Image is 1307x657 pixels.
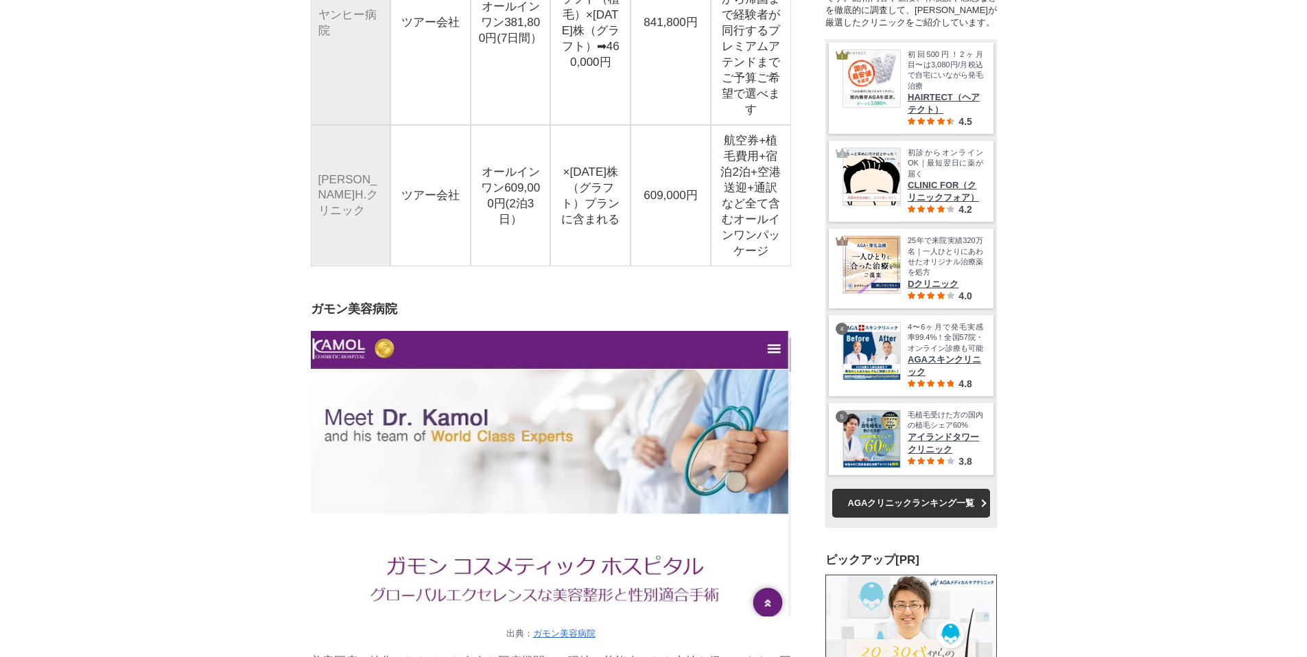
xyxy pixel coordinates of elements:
img: Dクリニック [843,236,900,293]
span: AGAスキンクリニック [908,354,983,378]
img: クリニックフォア [843,148,900,205]
td: ツアー会社 [390,125,471,266]
span: HAIRTECT（ヘアテクト） [908,91,983,116]
td: ×[DATE]株（グラフト）プランに含まれる [550,125,631,266]
td: [PERSON_NAME]H.クリニック [311,125,391,266]
figcaption: 出典： [311,627,791,640]
a: HAIRTECT 国内最安値を追求。ずーっと3,080円。 初回500円！2ヶ月目〜は3,080円/月税込で自宅にいながら発毛治療 HAIRTECT（ヘアテクト） 4.5 [843,49,983,128]
span: 3.8 [958,456,972,467]
img: AGAスキンクリニック [843,323,900,380]
a: Dクリニック 25年で来院実績320万名｜一人ひとりにあわせたオリジナル治療薬を処方 Dクリニック 4.0 [843,235,983,301]
td: 航空券+植毛費用+宿泊2泊+空港送迎+通訳など全て含むオールインワンパッケージ [711,125,791,266]
span: 4.8 [958,378,972,389]
span: 毛植毛受けた方の国内の植毛シェア60% [908,410,983,431]
span: ガモン美容病院 [311,302,397,316]
span: Dクリニック [908,278,983,290]
span: CLINIC FOR（クリニックフォア） [908,179,983,204]
td: 609,000円 [631,125,711,266]
td: オールインワン609,000円(2泊3日） [471,125,551,266]
a: アイランドタワークリニック 毛植毛受けた方の国内の植毛シェア60% アイランドタワークリニック 3.8 [843,410,983,468]
img: ガモン美容病院 [311,331,791,616]
img: HAIRTECT 国内最安値を追求。ずーっと3,080円。 [843,50,900,107]
span: 4〜6ヶ月で発毛実感率99.4%！全国57院・オンライン診療も可能 [908,322,983,354]
span: 初回500円！2ヶ月目〜は3,080円/月税込で自宅にいながら発毛治療 [908,49,983,92]
span: 4.2 [958,204,972,215]
span: アイランドタワークリニック [908,431,983,456]
a: AGAスキンクリニック 4〜6ヶ月で発毛実感率99.4%！全国57院・オンライン診療も可能 AGAスキンクリニック 4.8 [843,322,983,389]
span: 4.5 [958,116,972,127]
span: 25年で来院実績320万名｜一人ひとりにあわせたオリジナル治療薬を処方 [908,235,983,278]
span: 初診からオンラインOK｜最短翌日に薬が届く [908,148,983,179]
h3: ピックアップ[PR] [825,552,997,568]
a: ガモン美容病院 (opens in a new tab) [533,628,596,638]
span: 4.0 [958,290,972,301]
a: クリニックフォア 初診からオンラインOK｜最短翌日に薬が届く CLINIC FOR（クリニックフォア） 4.2 [843,148,983,215]
img: アイランドタワークリニック [843,411,900,468]
a: AGAクリニックランキング一覧 [832,489,990,518]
